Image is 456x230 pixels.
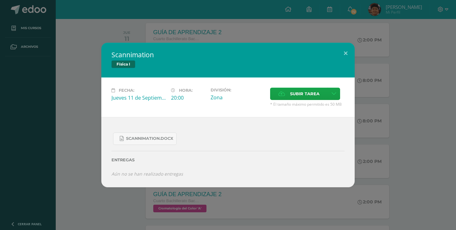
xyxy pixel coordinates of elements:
span: Scannimation.docx [126,136,173,141]
span: Física I [111,60,135,68]
div: Zona [211,94,265,101]
a: Scannimation.docx [113,133,177,145]
button: Close (Esc) [337,43,355,64]
span: Fecha: [119,88,134,93]
span: * El tamaño máximo permitido es 50 MB [270,102,345,107]
label: División: [211,88,265,92]
span: Subir tarea [290,88,320,100]
i: Aún no se han realizado entregas [111,171,183,177]
div: Jueves 11 de Septiembre [111,94,166,101]
div: 20:00 [171,94,206,101]
h2: Scannimation [111,50,345,59]
span: Hora: [179,88,193,93]
label: Entregas [111,158,345,162]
